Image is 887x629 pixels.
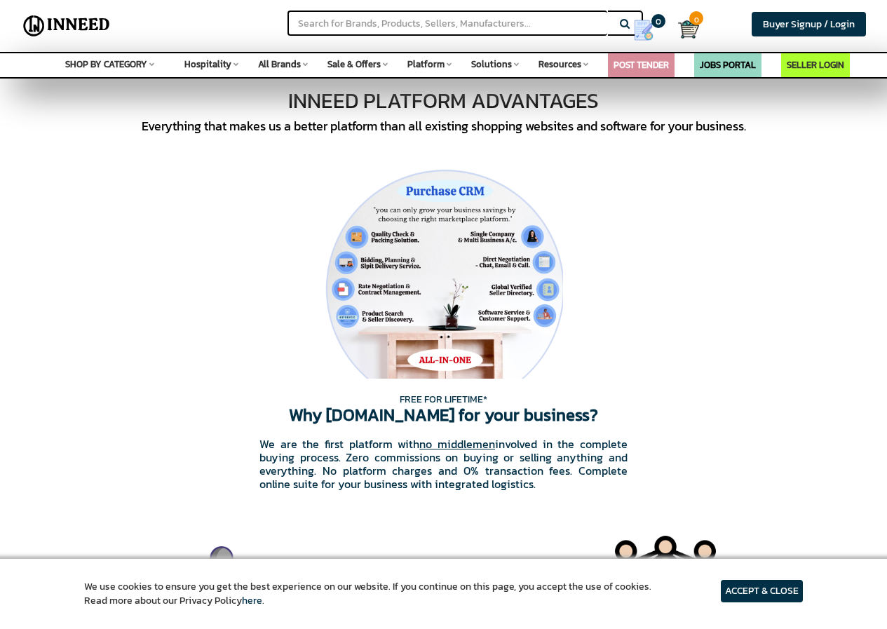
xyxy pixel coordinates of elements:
[752,12,866,36] a: Buyer Signup / Login
[65,58,147,71] span: SHOP BY CATEGORY
[327,58,381,71] span: Sale & Offers
[258,58,301,71] span: All Brands
[539,58,581,71] span: Resources
[242,593,262,608] a: here
[787,58,844,72] a: SELLER LOGIN
[471,58,512,71] span: Solutions
[614,58,669,72] a: POST TENDER
[689,11,703,25] span: 0
[763,17,855,32] span: Buyer Signup / Login
[184,58,231,71] span: Hospitality
[678,19,699,40] img: Cart
[678,14,687,45] a: Cart 0
[620,14,677,46] a: my Quotes 0
[419,435,495,452] a: no middlemen
[287,11,607,36] input: Search for Brands, Products, Sellers, Manufacturers...
[11,89,876,112] h2: INNEED PLATFORM ADVANTAGES
[84,580,651,608] article: We use cookies to ensure you get the best experience on our website. If you continue on this page...
[49,424,838,492] span: We are the first platform with involved in the complete buying process. Zero commissions on buyin...
[721,580,803,602] article: ACCEPT & CLOSE
[651,14,665,28] span: 0
[11,119,876,133] h4: Everything that makes us a better platform than all existing shopping websites and software for y...
[289,407,598,424] span: Why [DOMAIN_NAME] for your business?
[633,20,654,41] img: Show My Quotes
[19,8,114,43] img: Inneed.Market
[700,58,756,72] a: JOBS PORTAL
[325,140,563,379] img: online marketplace
[407,58,445,71] span: Platform
[49,393,838,492] div: FREE FOR LIFETIME*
